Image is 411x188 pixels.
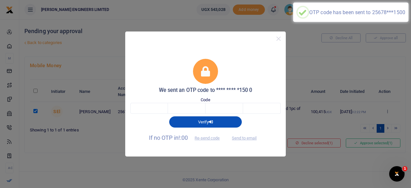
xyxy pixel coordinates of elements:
[274,34,283,43] button: Close
[179,134,188,141] span: !:00
[201,97,210,103] label: Code
[309,9,405,15] div: OTP code has been sent to 25678***1500
[402,166,407,171] span: 1
[149,134,225,141] span: If no OTP in
[169,116,242,127] button: Verify
[389,166,405,182] iframe: Intercom live chat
